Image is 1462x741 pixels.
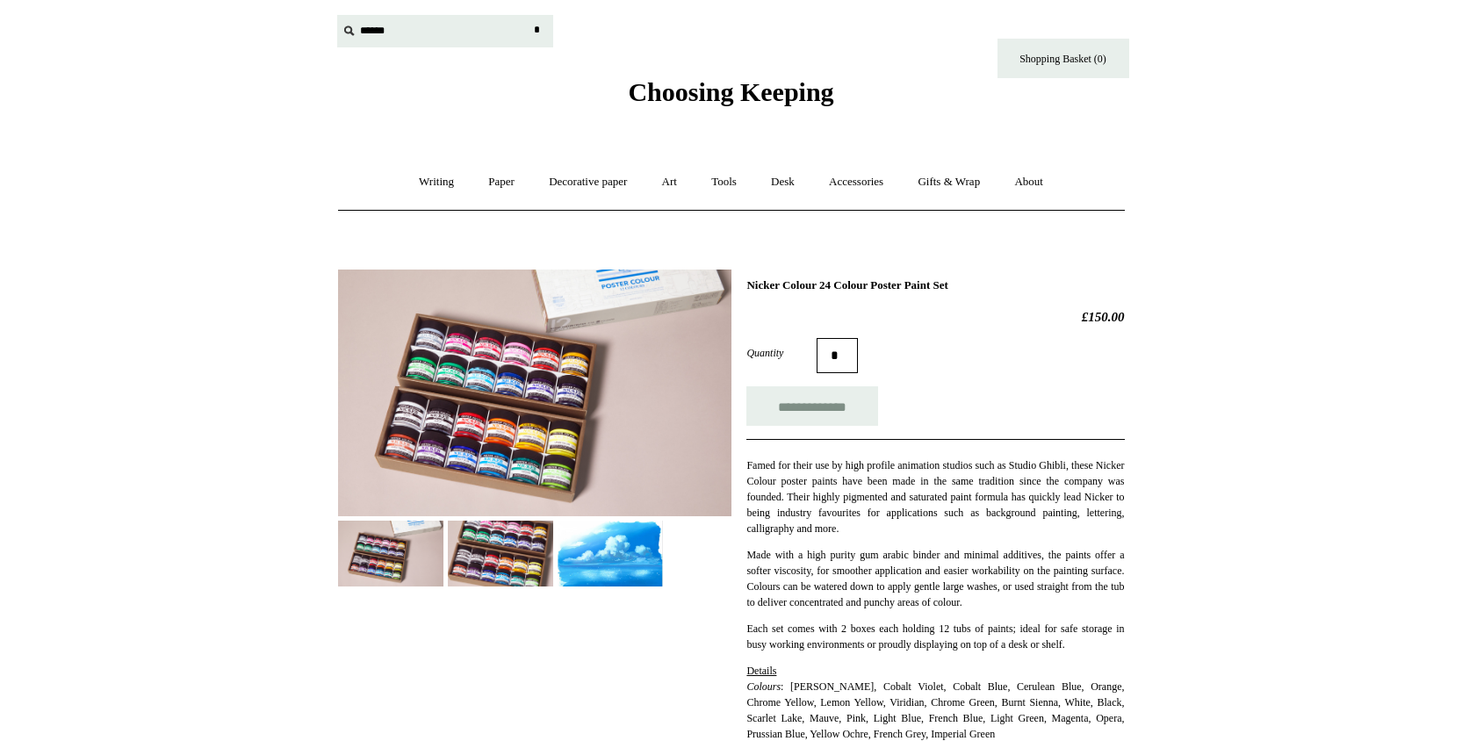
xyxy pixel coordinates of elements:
a: Paper [472,159,530,205]
img: Nicker Colour 24 Colour Poster Paint Set [338,270,731,516]
img: Nicker Colour 24 Colour Poster Paint Set [448,521,553,586]
em: Colours [746,680,781,693]
a: About [998,159,1059,205]
img: Nicker Colour 24 Colour Poster Paint Set [338,521,443,586]
label: Quantity [746,345,817,361]
h1: Nicker Colour 24 Colour Poster Paint Set [746,278,1124,292]
a: Tools [695,159,753,205]
span: Details [746,665,776,677]
h2: £150.00 [746,309,1124,325]
a: Choosing Keeping [628,91,833,104]
a: Desk [755,159,810,205]
span: Choosing Keeping [628,77,833,106]
p: Made with a high purity gum arabic binder and minimal additives, the paints offer a softer viscos... [746,547,1124,610]
p: Famed for their use by high profile animation studios such as Studio Ghibli, these Nicker Colour ... [746,457,1124,536]
a: Writing [403,159,470,205]
a: Gifts & Wrap [902,159,996,205]
p: Each set comes with 2 boxes each holding 12 tubs of paints; ideal for safe storage in busy workin... [746,621,1124,652]
a: Accessories [813,159,899,205]
a: Decorative paper [533,159,643,205]
a: Shopping Basket (0) [997,39,1129,78]
img: Nicker Colour 24 Colour Poster Paint Set [558,521,663,586]
a: Art [646,159,693,205]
